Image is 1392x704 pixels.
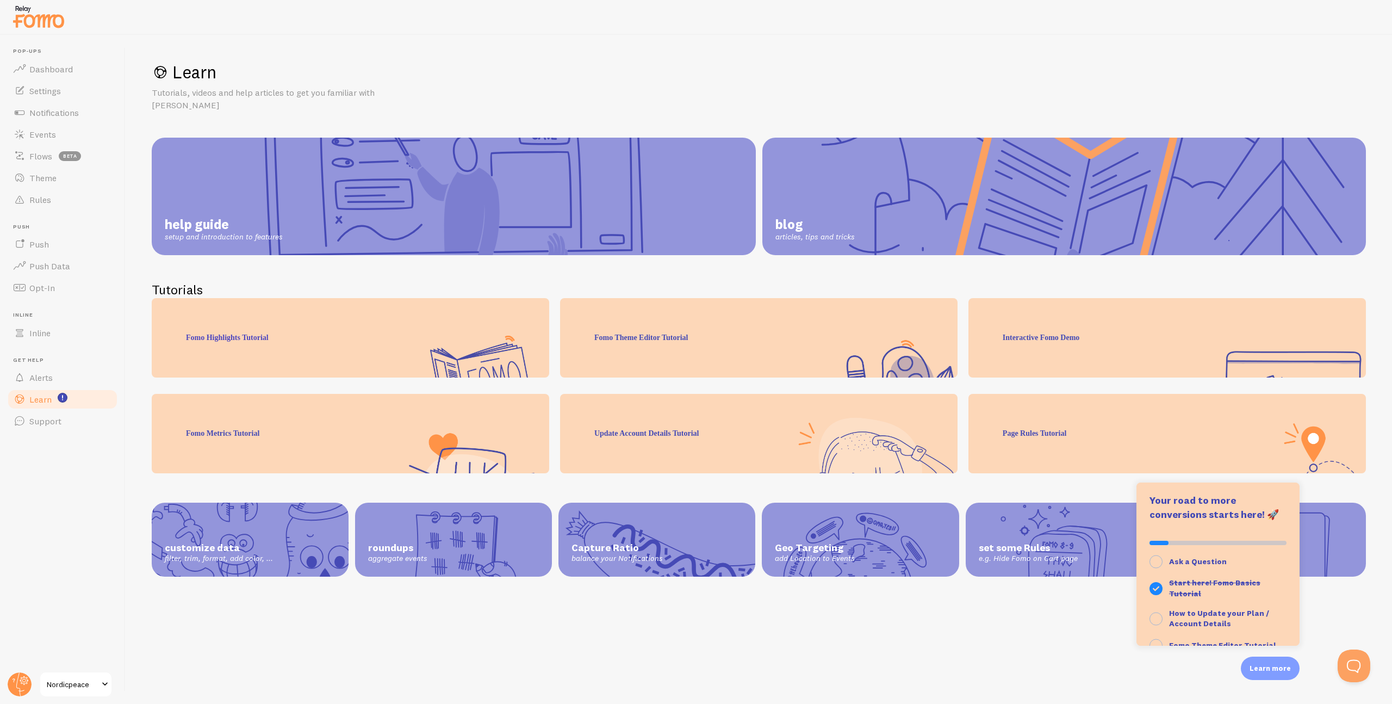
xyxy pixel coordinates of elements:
[152,394,549,473] div: Fomo Metrics Tutorial
[29,85,61,96] span: Settings
[7,255,119,277] a: Push Data
[7,388,119,410] a: Learn
[762,138,1366,255] a: blog articles, tips and tricks
[7,189,119,211] a: Rules
[29,64,73,75] span: Dashboard
[968,394,1366,473] div: Page Rules Tutorial
[571,542,742,554] span: Capture Ratio
[1169,640,1276,650] strong: Fomo Theme Editor Tutorial
[1169,557,1227,566] strong: Ask a Question
[7,123,119,145] a: Events
[7,233,119,255] a: Push
[1250,663,1291,674] p: Learn more
[1169,608,1269,629] strong: How to Update your Plan / Account Details
[29,239,49,250] span: Push
[560,298,958,378] div: Fomo Theme Editor Tutorial
[368,554,539,564] span: aggregate events
[368,542,539,554] span: roundups
[152,138,756,255] a: help guide setup and introduction to features
[165,216,283,232] span: help guide
[152,87,413,112] p: Tutorials, videos and help articles to get you familiar with [PERSON_NAME]
[29,107,79,118] span: Notifications
[775,542,946,554] span: Geo Targeting
[7,58,119,80] a: Dashboard
[7,410,119,432] a: Support
[1136,634,1300,658] button: Fomo Theme Editor Tutorial
[1241,657,1300,680] div: Learn more
[29,372,53,383] span: Alerts
[152,298,549,378] div: Fomo Highlights Tutorial
[775,554,946,564] span: add Location to Events
[47,678,98,691] span: Nordicpeace
[152,281,1366,298] h2: Tutorials
[968,298,1366,378] div: Interactive Fomo Demo
[7,277,119,299] a: Opt-In
[1136,483,1300,646] div: Learn more
[775,216,855,232] span: blog
[7,145,119,167] a: Flows beta
[29,172,57,183] span: Theme
[1136,604,1300,634] button: How to Update your Plan / Account Details
[29,261,70,271] span: Push Data
[7,80,119,102] a: Settings
[13,48,119,55] span: Pop-ups
[58,393,67,403] svg: <p>Watch New Feature Tutorials!</p>
[29,129,56,140] span: Events
[59,151,81,161] span: beta
[29,282,55,293] span: Opt-In
[571,554,742,564] span: balance your Notifications
[1149,493,1287,521] p: Your road to more conversions starts here! 🚀
[1338,650,1370,682] iframe: Help Scout Beacon - Open
[979,542,1149,554] span: set some Rules
[7,167,119,189] a: Theme
[1136,549,1300,573] button: Ask a Question
[39,671,113,697] a: Nordicpeace
[11,3,66,30] img: fomo-relay-logo-orange.svg
[13,312,119,319] span: Inline
[775,232,855,242] span: articles, tips and tricks
[165,232,283,242] span: setup and introduction to features
[7,102,119,123] a: Notifications
[560,394,958,473] div: Update Account Details Tutorial
[13,224,119,231] span: Push
[165,542,335,554] span: customize data
[29,416,61,427] span: Support
[29,151,52,162] span: Flows
[979,554,1149,564] span: e.g. Hide Fomo on Cart page
[29,194,51,205] span: Rules
[1149,541,1287,545] div: 14% of 100%
[165,554,335,564] span: filter, trim, format, add color, ...
[13,357,119,364] span: Get Help
[152,61,1366,83] h1: Learn
[1169,578,1260,598] strong: Start here! Fomo Basics Tutorial
[29,328,51,338] span: Inline
[1136,573,1300,603] button: Start here! Fomo Basics Tutorial
[29,394,52,405] span: Learn
[7,367,119,388] a: Alerts
[7,322,119,344] a: Inline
